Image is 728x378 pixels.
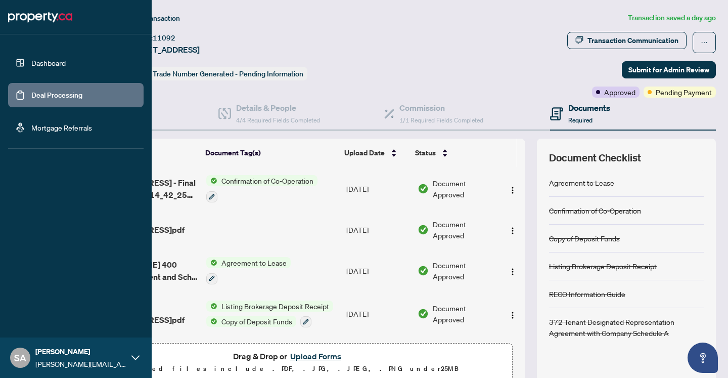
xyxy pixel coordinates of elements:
button: Logo [505,306,521,322]
span: ellipsis [701,39,708,46]
button: Open asap [688,343,718,373]
img: Status Icon [206,301,217,312]
a: Mortgage Referrals [31,123,92,132]
h4: Documents [568,102,610,114]
div: Transaction Communication [587,32,678,49]
span: Copy of Deposit Funds [217,316,296,327]
div: RECO Information Guide [549,288,625,300]
button: Logo [505,222,521,238]
button: Status IconConfirmation of Co-Operation [206,175,317,202]
span: [PERSON_NAME][EMAIL_ADDRESS][DOMAIN_NAME] [35,358,126,369]
h4: Details & People [236,102,320,114]
img: Logo [509,227,517,235]
span: Pending Payment [656,87,712,98]
span: Approved [604,87,635,98]
div: Copy of Deposit Funds [549,233,620,244]
img: Status Icon [206,316,217,327]
td: [DATE] [342,167,414,211]
span: Document Approved [433,260,496,282]
th: Upload Date [340,139,411,167]
button: Status IconAgreement to Lease [206,257,291,284]
img: Logo [509,268,517,276]
button: Status IconListing Brokerage Deposit ReceiptStatus IconCopy of Deposit Funds [206,301,333,328]
div: Status: [125,67,307,80]
span: Submit for Admin Review [628,62,709,78]
img: Document Status [418,265,429,276]
span: Document Approved [433,178,496,200]
img: Document Status [418,183,429,194]
span: [PERSON_NAME] [35,346,126,357]
button: Upload Forms [287,350,344,363]
img: Document Status [418,224,429,235]
span: 4/4 Required Fields Completed [236,116,320,124]
span: Upload Date [344,147,385,158]
td: [DATE] [342,249,414,292]
span: SA [14,351,26,365]
th: Document Tag(s) [201,139,340,167]
a: Dashboard [31,58,66,67]
span: Required [568,116,593,124]
span: [STREET_ADDRESS] [125,44,200,56]
button: Logo [505,263,521,279]
span: Document Approved [433,219,496,241]
img: Logo [509,311,517,319]
article: Transaction saved a day ago [628,12,716,24]
a: Deal Processing [31,91,82,100]
span: Drag & Drop or [233,350,344,363]
span: Document Approved [433,303,496,325]
span: Confirmation of Co-Operation [217,175,317,186]
span: Trade Number Generated - Pending Information [153,69,303,78]
button: Transaction Communication [567,32,687,49]
span: Document Checklist [549,151,641,165]
th: Status [411,139,497,167]
p: Supported files include .PDF, .JPG, .JPEG, .PNG under 25 MB [71,363,506,375]
h4: Commission [399,102,483,114]
button: Submit for Admin Review [622,61,716,78]
td: [DATE] [342,211,414,249]
div: 372 Tenant Designated Representation Agreement with Company Schedule A [549,316,704,339]
img: logo [8,9,72,25]
div: Agreement to Lease [549,177,614,188]
span: Status [415,147,436,158]
div: Confirmation of Co-Operation [549,205,641,216]
span: Listing Brokerage Deposit Receipt [217,301,333,312]
img: Logo [509,186,517,194]
span: 1/1 Required Fields Completed [399,116,483,124]
span: View Transaction [126,14,180,23]
td: [DATE] [342,292,414,336]
img: Status Icon [206,257,217,268]
span: Agreement to Lease [217,257,291,268]
button: Logo [505,181,521,197]
img: Status Icon [206,175,217,186]
img: Document Status [418,308,429,319]
span: 11092 [153,33,175,43]
div: Listing Brokerage Deposit Receipt [549,261,657,272]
